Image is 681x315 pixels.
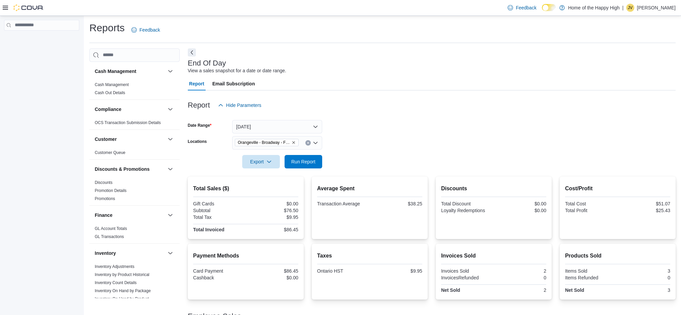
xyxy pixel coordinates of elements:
div: Items Sold [565,268,616,274]
button: Discounts & Promotions [166,165,174,173]
span: Orangeville - Broadway - Fire & Flower [235,139,299,146]
h2: Products Sold [565,252,670,260]
div: $86.45 [247,227,298,232]
a: GL Account Totals [95,226,127,231]
div: Cash Management [89,81,180,100]
div: $0.00 [247,201,298,206]
h2: Payment Methods [193,252,298,260]
h2: Average Spent [317,185,422,193]
span: Export [246,155,276,168]
input: Dark Mode [542,4,556,11]
div: Total Tax [193,214,245,220]
button: Hide Parameters [215,99,264,112]
h3: End Of Day [188,59,226,67]
div: $86.45 [247,268,298,274]
span: Report [189,77,204,90]
label: Locations [188,139,207,144]
h1: Reports [89,21,125,35]
div: $9.95 [371,268,422,274]
a: Cash Out Details [95,90,125,95]
div: Total Cost [565,201,616,206]
img: Cova [13,4,44,11]
a: Inventory On Hand by Package [95,288,151,293]
div: 2 [495,287,546,293]
a: Customer Queue [95,150,125,155]
span: Hide Parameters [226,102,261,109]
a: OCS Transaction Submission Details [95,120,161,125]
div: Subtotal [193,208,245,213]
div: $0.00 [495,201,546,206]
button: Compliance [95,106,165,113]
div: Cashback [193,275,245,280]
button: Compliance [166,105,174,113]
button: Finance [95,212,165,219]
a: Inventory Count Details [95,280,137,285]
div: Total Profit [565,208,616,213]
a: Discounts [95,180,113,185]
button: Next [188,48,196,56]
button: Finance [166,211,174,219]
div: $25.43 [619,208,670,213]
div: $38.25 [371,201,422,206]
div: Invoices Sold [441,268,493,274]
a: Inventory Adjustments [95,264,134,269]
button: Cash Management [95,68,165,75]
h2: Discounts [441,185,546,193]
h2: Taxes [317,252,422,260]
a: Feedback [129,23,163,37]
a: GL Transactions [95,234,124,239]
div: 3 [619,268,670,274]
div: $9.95 [247,214,298,220]
a: Feedback [505,1,539,14]
div: Finance [89,225,180,243]
span: Feedback [516,4,536,11]
div: $51.07 [619,201,670,206]
span: Email Subscription [212,77,255,90]
button: Inventory [95,250,165,257]
div: 3 [619,287,670,293]
div: InvoicesRefunded [441,275,493,280]
label: Date Range [188,123,212,128]
div: View a sales snapshot for a date or date range. [188,67,286,74]
div: $0.00 [247,275,298,280]
strong: Net Sold [441,287,460,293]
button: [DATE] [232,120,322,133]
a: Inventory On Hand by Product [95,297,149,301]
div: Loyalty Redemptions [441,208,493,213]
button: Discounts & Promotions [95,166,165,172]
a: Inventory by Product Historical [95,272,150,277]
button: Customer [95,136,165,143]
button: Clear input [305,140,311,146]
div: Card Payment [193,268,245,274]
div: 2 [495,268,546,274]
div: Items Refunded [565,275,616,280]
div: Jennifer Verney [626,4,634,12]
p: Home of the Happy High [568,4,620,12]
h3: Inventory [95,250,116,257]
p: [PERSON_NAME] [637,4,676,12]
div: Gift Cards [193,201,245,206]
button: Run Report [285,155,322,168]
span: Promotions [95,196,115,201]
a: Promotion Details [95,188,127,193]
div: $0.00 [495,208,546,213]
button: Customer [166,135,174,143]
button: Export [242,155,280,168]
h3: Report [188,101,210,109]
span: Cash Management [95,82,129,87]
button: Inventory [166,249,174,257]
span: Orangeville - Broadway - Fire & Flower [238,139,290,146]
h2: Total Sales ($) [193,185,298,193]
span: JV [628,4,633,12]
